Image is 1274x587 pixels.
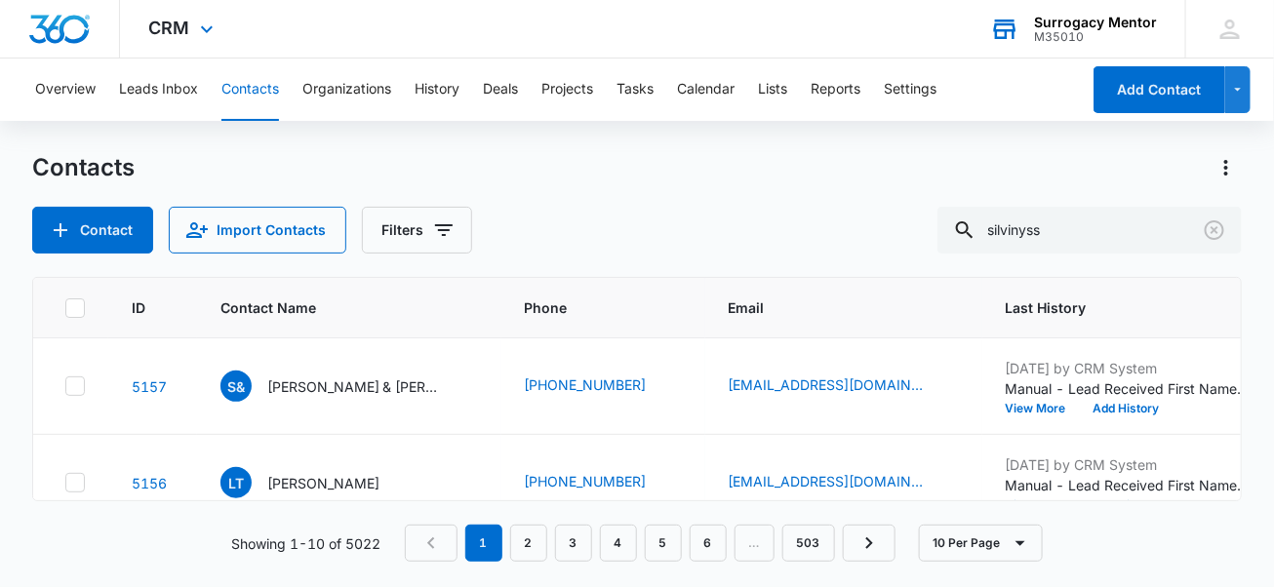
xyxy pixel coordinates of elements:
a: Page 4 [600,525,637,562]
a: [PHONE_NUMBER] [525,471,647,491]
a: Navigate to contact details page for Latarica Turner [132,475,167,491]
button: Add Contact [1094,66,1225,113]
h1: Contacts [32,153,135,182]
a: Page 3 [555,525,592,562]
em: 1 [465,525,502,562]
div: account name [1034,15,1157,30]
a: Page 6 [690,525,727,562]
div: account id [1034,30,1157,44]
a: [PHONE_NUMBER] [525,374,647,395]
button: 10 Per Page [919,525,1043,562]
span: S& [220,371,252,402]
button: Reports [811,59,860,121]
span: Email [729,297,931,318]
div: Contact Name - Latarica Turner - Select to Edit Field [220,467,415,498]
div: Phone - +1 (201) 258-4010 - Select to Edit Field [525,374,682,398]
p: [PERSON_NAME] [267,473,379,493]
a: Page 2 [510,525,547,562]
button: Overview [35,59,96,121]
div: Email - laturner95@gmail.com - Select to Edit Field [729,471,959,494]
button: Clear [1199,215,1230,246]
span: ID [132,297,145,318]
p: [PERSON_NAME] & [PERSON_NAME] [267,376,443,397]
button: Calendar [677,59,735,121]
div: Contact Name - Sean & Stacy Settgast - Select to Edit Field [220,371,478,402]
button: Filters [362,207,472,254]
nav: Pagination [405,525,896,562]
span: Phone [525,297,654,318]
button: Add History [1080,499,1174,511]
button: Add Contact [32,207,153,254]
a: [EMAIL_ADDRESS][DOMAIN_NAME] [729,471,924,491]
div: Phone - +1 (817) 989-0189 - Select to Edit Field [525,471,682,494]
span: CRM [149,18,190,38]
button: Lists [758,59,787,121]
button: History [415,59,459,121]
a: Page 5 [645,525,682,562]
button: Tasks [617,59,654,121]
input: Search Contacts [937,207,1242,254]
span: LT [220,467,252,498]
button: Leads Inbox [119,59,198,121]
button: Import Contacts [169,207,346,254]
p: Manual - Lead Received First Name: Latarica Last Name: [PERSON_NAME] Phone: [PHONE_NUMBER] Email:... [1006,475,1250,495]
a: Navigate to contact details page for Sean & Stacy Settgast [132,378,167,395]
p: Showing 1-10 of 5022 [232,533,381,554]
button: Organizations [302,59,391,121]
div: Email - STACYSETTGAST@GMAIL.COM - Select to Edit Field [729,374,959,398]
a: Next Page [843,525,896,562]
p: Manual - Lead Received First Name: [PERSON_NAME] &amp;amp; [PERSON_NAME] Last Name: [PERSON_NAME]... [1006,378,1250,399]
span: Contact Name [220,297,450,318]
button: Contacts [221,59,279,121]
a: Page 503 [782,525,835,562]
a: [EMAIL_ADDRESS][DOMAIN_NAME] [729,374,924,395]
button: View More [1006,403,1080,414]
span: Last History [1006,297,1221,318]
button: View More [1006,499,1080,511]
button: Actions [1211,152,1242,183]
button: Deals [483,59,518,121]
button: Add History [1080,403,1174,414]
button: Projects [541,59,593,121]
p: [DATE] by CRM System [1006,358,1250,378]
p: [DATE] by CRM System [1006,454,1250,475]
button: Settings [884,59,936,121]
